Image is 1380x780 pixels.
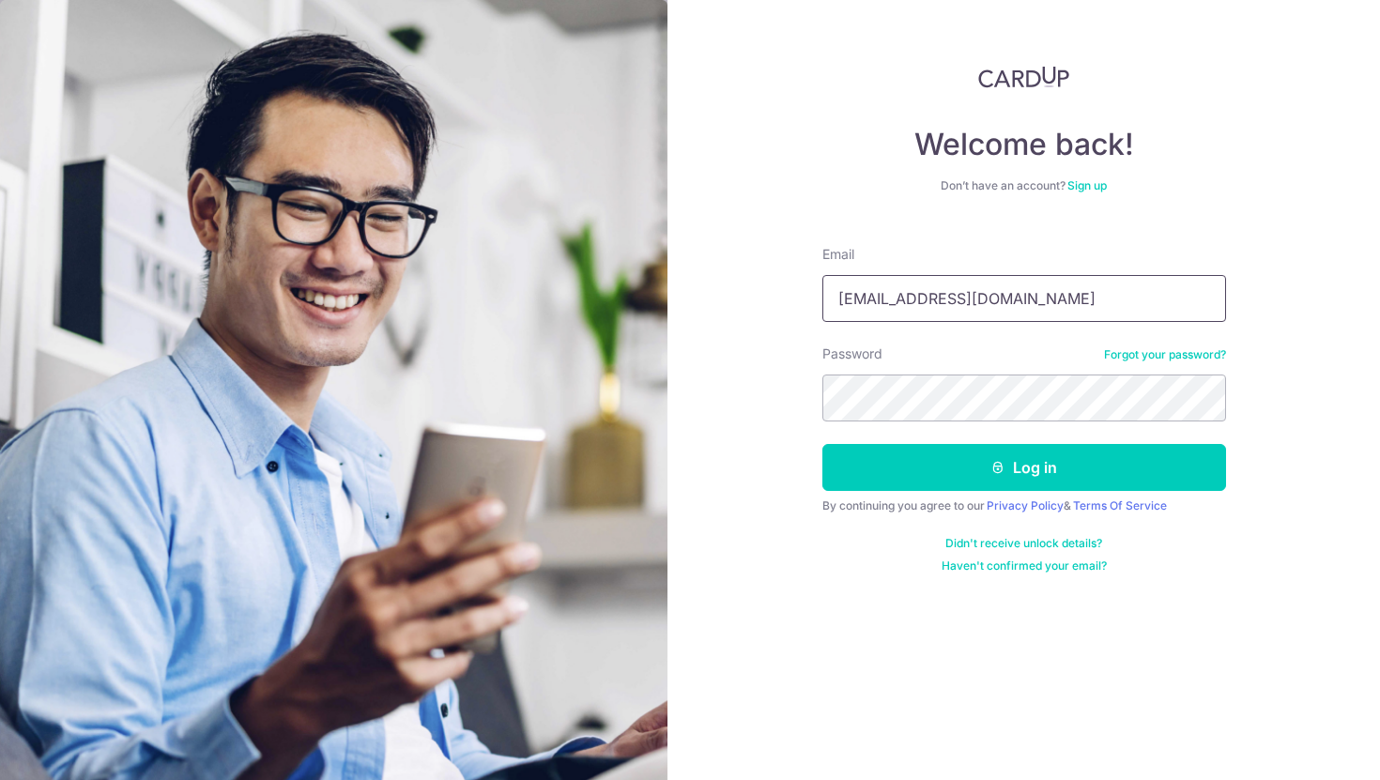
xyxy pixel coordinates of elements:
button: Log in [822,444,1226,491]
input: Enter your Email [822,275,1226,322]
a: Privacy Policy [987,498,1064,512]
a: Terms Of Service [1073,498,1167,512]
img: CardUp Logo [978,66,1070,88]
a: Sign up [1067,178,1107,192]
h4: Welcome back! [822,126,1226,163]
a: Didn't receive unlock details? [945,536,1102,551]
label: Email [822,245,854,264]
a: Forgot your password? [1104,347,1226,362]
div: By continuing you agree to our & [822,498,1226,513]
a: Haven't confirmed your email? [942,558,1107,574]
label: Password [822,344,882,363]
div: Don’t have an account? [822,178,1226,193]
